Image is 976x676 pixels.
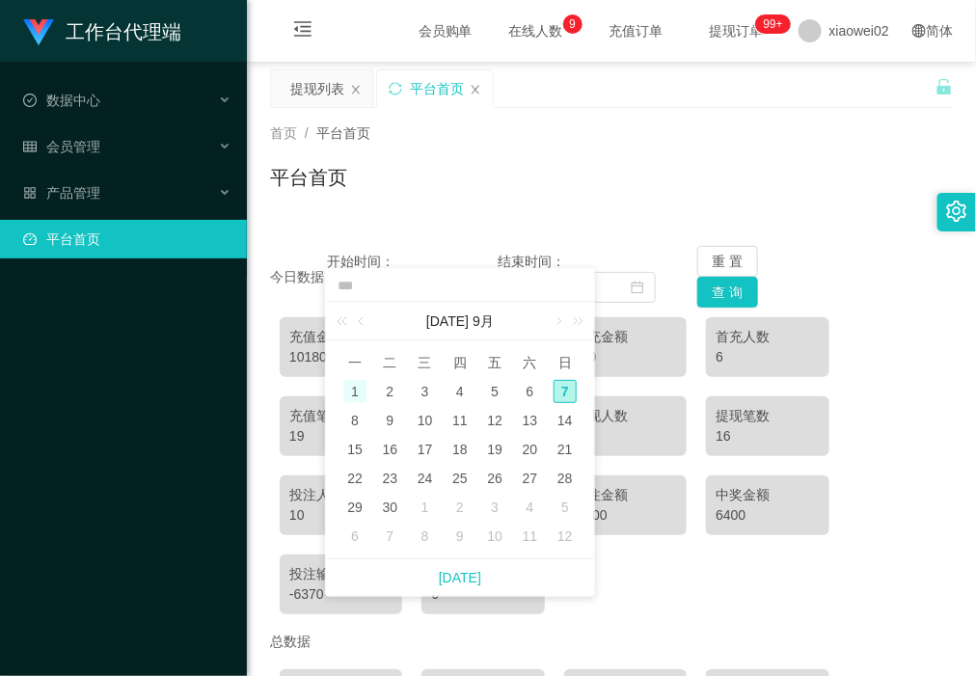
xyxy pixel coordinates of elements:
[519,438,542,461] div: 20
[338,522,372,551] td: 2025年10月6日
[414,409,437,432] div: 10
[448,467,472,490] div: 25
[270,267,327,287] div: 今日数据
[562,302,587,340] a: 下一年 (Control键加右方向键)
[912,24,926,38] i: 图标: global
[477,377,512,406] td: 2025年9月5日
[378,496,401,519] div: 30
[414,438,437,461] div: 17
[372,493,407,522] td: 2025年9月30日
[23,94,37,107] i: 图标: check-circle-o
[350,84,362,95] i: 图标: close
[512,377,547,406] td: 2025年9月6日
[289,406,393,426] div: 充值笔数
[408,354,443,371] span: 三
[512,354,547,371] span: 六
[569,14,576,34] p: 9
[443,493,477,522] td: 2025年10月2日
[574,505,677,526] div: 60.00
[333,302,358,340] a: 上一年 (Control键加左方向键)
[512,522,547,551] td: 2025年10月11日
[600,24,673,38] span: 充值订单
[289,327,393,347] div: 充值金额
[716,327,819,347] div: 首充人数
[316,125,370,141] span: 平台首页
[549,302,566,340] a: 下个月 (翻页下键)
[697,246,759,277] button: 重 置
[483,467,506,490] div: 26
[548,377,583,406] td: 2025年9月7日
[512,348,547,377] th: 周六
[23,93,100,108] span: 数据中心
[483,525,506,548] div: 10
[372,377,407,406] td: 2025年9月2日
[343,467,366,490] div: 22
[343,525,366,548] div: 6
[700,24,773,38] span: 提现订单
[470,84,481,95] i: 图标: close
[338,377,372,406] td: 2025年9月1日
[477,493,512,522] td: 2025年10月3日
[23,139,100,154] span: 会员管理
[477,464,512,493] td: 2025年9月26日
[378,525,401,548] div: 7
[716,485,819,505] div: 中奖金额
[483,409,506,432] div: 12
[574,426,677,446] div: 8
[548,464,583,493] td: 2025年9月28日
[289,564,393,584] div: 投注输赢
[372,348,407,377] th: 周二
[372,406,407,435] td: 2025年9月9日
[343,380,366,403] div: 1
[448,525,472,548] div: 9
[439,559,481,596] a: [DATE]
[448,496,472,519] div: 2
[305,125,309,141] span: /
[756,14,791,34] sup: 1109
[23,186,37,200] i: 图标: appstore-o
[716,347,819,367] div: 6
[483,380,506,403] div: 5
[716,426,819,446] div: 16
[408,348,443,377] th: 周三
[338,493,372,522] td: 2025年9月29日
[477,435,512,464] td: 2025年9月19日
[270,1,336,63] i: 图标: menu-fold
[554,467,577,490] div: 28
[574,406,677,426] div: 提现人数
[946,201,967,222] i: 图标: setting
[378,380,401,403] div: 2
[408,493,443,522] td: 2025年10月1日
[519,467,542,490] div: 27
[414,496,437,519] div: 1
[477,354,512,371] span: 五
[408,522,443,551] td: 2025年10月8日
[443,522,477,551] td: 2025年10月9日
[935,78,953,95] i: 图标: unlock
[697,277,759,308] button: 查 询
[512,435,547,464] td: 2025年9月20日
[554,409,577,432] div: 14
[23,185,100,201] span: 产品管理
[338,354,372,371] span: 一
[289,505,393,526] div: 10
[23,220,231,258] a: 图标: dashboard平台首页
[443,464,477,493] td: 2025年9月25日
[372,354,407,371] span: 二
[519,380,542,403] div: 6
[414,525,437,548] div: 8
[343,438,366,461] div: 15
[483,496,506,519] div: 3
[716,505,819,526] div: 6400
[554,525,577,548] div: 12
[448,438,472,461] div: 18
[443,406,477,435] td: 2025年9月11日
[448,409,472,432] div: 11
[471,302,496,340] a: 9月
[512,493,547,522] td: 2025年10月4日
[443,354,477,371] span: 四
[410,70,464,107] div: 平台首页
[338,406,372,435] td: 2025年9月8日
[23,140,37,153] i: 图标: table
[554,438,577,461] div: 21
